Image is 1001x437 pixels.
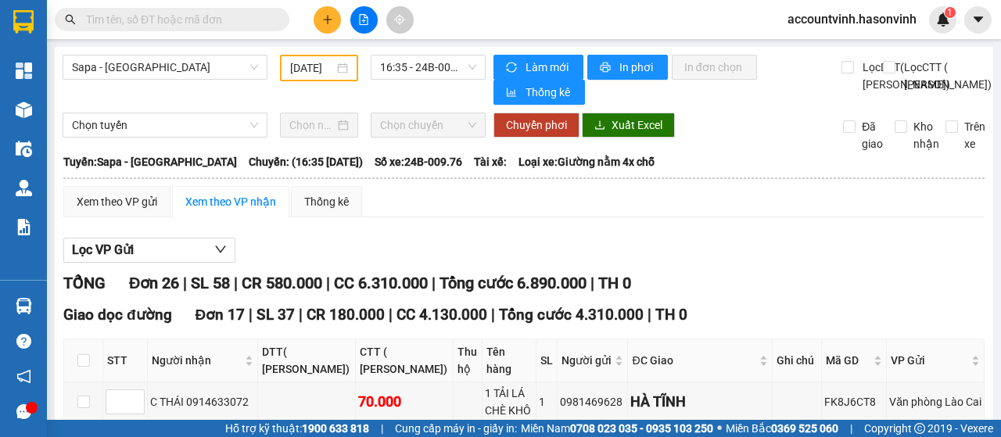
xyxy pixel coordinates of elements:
span: accountvinh.hasonvinh [775,9,929,29]
sup: 1 [945,7,956,18]
div: Xem theo VP gửi [77,193,157,210]
span: Người gửi [561,352,612,369]
span: Lọc VP Gửi [72,240,134,260]
div: 70.000 [358,391,450,413]
th: DTT( [PERSON_NAME]) [258,339,356,382]
div: 1 [539,393,554,410]
span: CC 4.130.000 [396,306,487,324]
button: bar-chartThống kê [493,80,585,105]
span: Người nhận [152,352,242,369]
span: Lọc CTT ( [PERSON_NAME]) [898,59,994,93]
span: notification [16,369,31,384]
img: logo-vxr [13,10,34,34]
span: Giao dọc đường [63,306,172,324]
span: sync [506,62,519,74]
span: Đã giao [856,118,889,152]
span: 1 [947,7,953,18]
span: | [299,306,303,324]
button: downloadXuất Excel [582,113,675,138]
span: Tổng cước 4.310.000 [499,306,644,324]
div: Thống kê [304,193,349,210]
span: | [326,274,330,292]
span: Miền Bắc [726,420,838,437]
div: Văn phòng Lào Cai [889,393,981,410]
span: | [850,420,852,437]
input: 27/08/2022 [290,59,334,77]
span: TỔNG [63,274,106,292]
span: | [432,274,436,292]
span: In phơi [619,59,655,76]
strong: 0369 525 060 [771,422,838,435]
span: Đơn 26 [129,274,179,292]
span: Mã GD [826,352,870,369]
span: Trên xe [958,118,992,152]
span: SL 58 [191,274,230,292]
img: icon-new-feature [936,13,950,27]
img: warehouse-icon [16,102,32,118]
span: | [648,306,651,324]
span: question-circle [16,334,31,349]
div: HÀ TĨNH [630,391,769,413]
span: Hỗ trợ kỹ thuật: [225,420,369,437]
span: caret-down [971,13,985,27]
th: STT [103,339,148,382]
th: SL [536,339,558,382]
img: warehouse-icon [16,141,32,157]
span: SL 37 [257,306,295,324]
span: Cung cấp máy in - giấy in: [395,420,517,437]
span: 16:35 - 24B-009.76 [380,56,475,79]
td: FK8J6CT8 [822,382,887,422]
span: Sapa - Hà Tĩnh [72,56,258,79]
img: warehouse-icon [16,298,32,314]
button: Lọc VP Gửi [63,238,235,263]
span: Chuyến: (16:35 [DATE]) [249,153,363,170]
span: Tài xế: [474,153,507,170]
img: dashboard-icon [16,63,32,79]
span: CR 580.000 [242,274,322,292]
b: Tuyến: Sapa - [GEOGRAPHIC_DATA] [63,156,237,168]
span: Thống kê [526,84,572,101]
th: Ghi chú [773,339,823,382]
span: Kho nhận [907,118,945,152]
span: TH 0 [598,274,631,292]
span: Lọc DTT( [PERSON_NAME]) [856,59,953,93]
span: | [381,420,383,437]
div: Xem theo VP nhận [185,193,276,210]
button: plus [314,6,341,34]
span: Chọn tuyến [72,113,258,137]
span: Loại xe: Giường nằm 4x chỗ [518,153,655,170]
img: warehouse-icon [16,180,32,196]
button: Chuyển phơi [493,113,579,138]
span: | [590,274,594,292]
strong: 0708 023 035 - 0935 103 250 [570,422,713,435]
span: VP Gửi [891,352,968,369]
span: download [594,120,605,132]
th: Tên hàng [483,339,537,382]
span: ĐC Giao [632,352,755,369]
span: Xuất Excel [612,116,662,134]
span: | [183,274,187,292]
span: message [16,404,31,419]
span: | [389,306,393,324]
span: | [491,306,495,324]
span: Đơn 17 [196,306,246,324]
span: CR 180.000 [307,306,385,324]
button: file-add [350,6,378,34]
span: bar-chart [506,87,519,99]
div: 1 TẢI LÁ CHÈ KHÔ [485,385,534,419]
span: Tổng cước 6.890.000 [440,274,587,292]
span: Chọn chuyến [380,113,475,137]
button: In đơn chọn [672,55,757,80]
div: 0981469628 [560,393,625,410]
span: search [65,14,76,25]
span: TH 0 [655,306,687,324]
span: copyright [914,423,925,434]
div: FK8J6CT8 [824,393,884,410]
span: Miền Nam [521,420,713,437]
th: Thu hộ [454,339,483,382]
span: Làm mới [526,59,571,76]
td: Văn phòng Lào Cai [887,382,985,422]
button: printerIn phơi [587,55,668,80]
span: | [249,306,253,324]
strong: 1900 633 818 [302,422,369,435]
